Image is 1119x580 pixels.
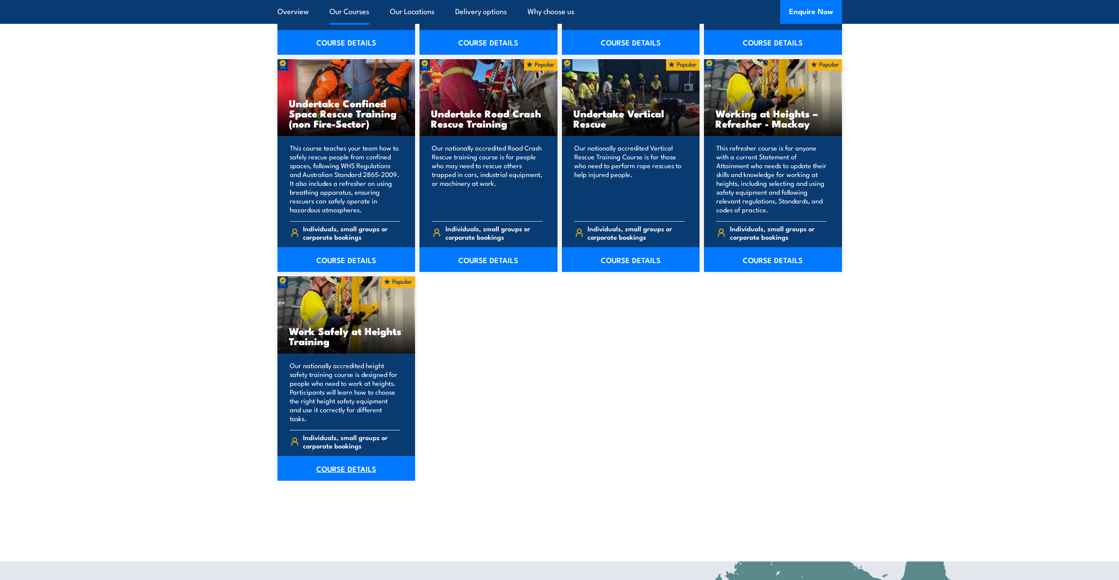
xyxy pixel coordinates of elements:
[290,361,400,423] p: Our nationally accredited height safety training course is designed for people who need to work a...
[431,108,546,128] h3: Undertake Road Crash Rescue Training
[419,247,558,272] a: COURSE DETAILS
[573,108,689,128] h3: Undertake Vertical Rescue
[704,30,842,55] a: COURSE DETAILS
[562,247,700,272] a: COURSE DETAILS
[277,456,415,481] a: COURSE DETAILS
[432,143,543,214] p: Our nationally accredited Road Crash Rescue training course is for people who may need to rescue ...
[588,224,685,241] span: Individuals, small groups or corporate bookings
[303,224,400,241] span: Individuals, small groups or corporate bookings
[303,433,400,450] span: Individuals, small groups or corporate bookings
[277,247,415,272] a: COURSE DETAILS
[277,30,415,55] a: COURSE DETAILS
[290,143,400,214] p: This course teaches your team how to safely rescue people from confined spaces, following WHS Reg...
[289,326,404,346] h3: Work Safely at Heights Training
[445,224,543,241] span: Individuals, small groups or corporate bookings
[716,143,827,214] p: This refresher course is for anyone with a current Statement of Attainment who needs to update th...
[289,98,404,128] h3: Undertake Confined Space Rescue Training (non Fire-Sector)
[562,30,700,55] a: COURSE DETAILS
[704,247,842,272] a: COURSE DETAILS
[419,30,558,55] a: COURSE DETAILS
[574,143,685,214] p: Our nationally accredited Vertical Rescue Training Course is for those who need to perform rope r...
[715,108,831,128] h3: Working at Heights – Refresher - Mackay
[730,224,827,241] span: Individuals, small groups or corporate bookings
